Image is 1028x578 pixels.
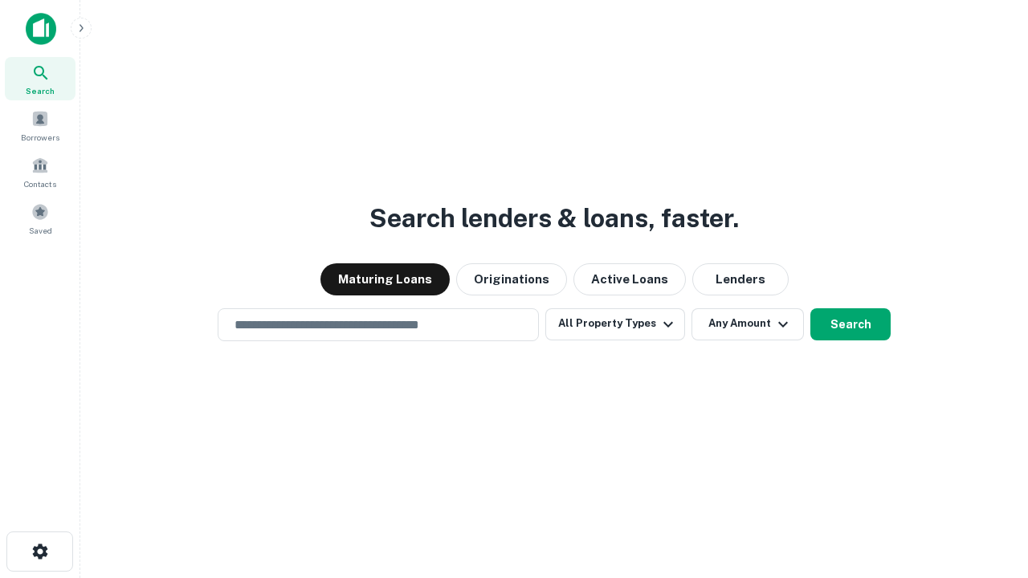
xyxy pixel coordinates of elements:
[5,57,75,100] a: Search
[810,308,891,340] button: Search
[369,199,739,238] h3: Search lenders & loans, faster.
[29,224,52,237] span: Saved
[5,104,75,147] a: Borrowers
[320,263,450,295] button: Maturing Loans
[573,263,686,295] button: Active Loans
[26,13,56,45] img: capitalize-icon.png
[5,197,75,240] a: Saved
[5,150,75,193] a: Contacts
[456,263,567,295] button: Originations
[26,84,55,97] span: Search
[21,131,59,144] span: Borrowers
[691,308,804,340] button: Any Amount
[948,450,1028,527] iframe: Chat Widget
[545,308,685,340] button: All Property Types
[24,177,56,190] span: Contacts
[692,263,789,295] button: Lenders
